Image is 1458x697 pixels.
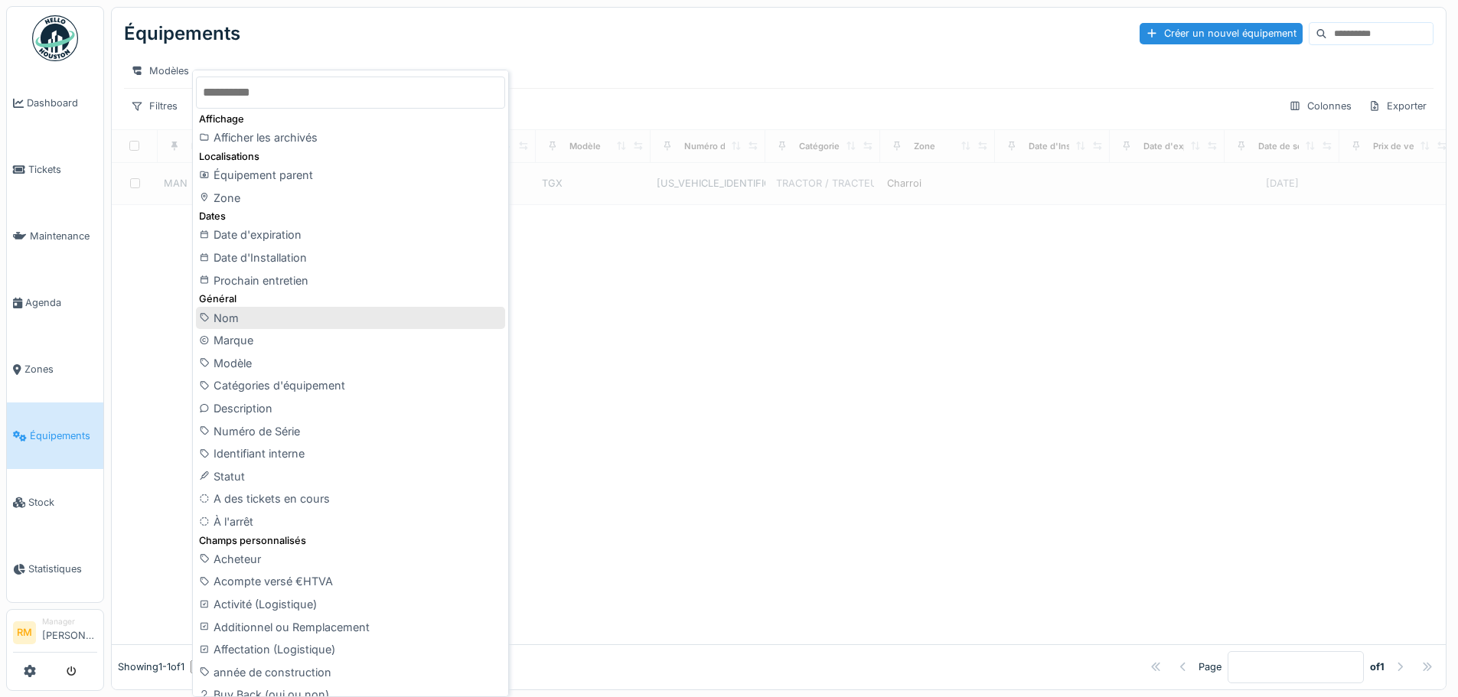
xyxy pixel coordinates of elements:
div: Dates [196,209,505,223]
span: Statistiques [28,562,97,576]
div: Créer un nouvel équipement [1140,23,1303,44]
div: Localisations [196,149,505,164]
div: Numéro de Série [196,420,505,443]
div: Statut [196,465,505,488]
div: année de construction [196,661,505,684]
div: Nom [196,307,505,330]
div: Champs personnalisés [196,533,505,548]
div: MAN [164,176,266,191]
span: Maintenance [30,229,97,243]
div: Exporter [1362,95,1434,117]
div: Affichage [196,112,505,126]
div: Filtres [124,95,184,117]
div: Showing 1 - 1 of 1 [118,660,184,674]
div: Zone [196,187,505,210]
div: Zone [914,140,935,153]
div: items per page [191,660,294,674]
div: Catégories d'équipement [196,374,505,397]
div: Équipements [124,14,240,54]
div: Manager [42,616,97,627]
div: A des tickets en cours [196,487,505,510]
span: Tickets [28,162,97,177]
div: Équipement parent [196,164,505,187]
div: Acheteur [196,548,505,571]
span: Équipements [30,428,97,443]
div: Général [196,292,505,306]
div: Afficher les archivés [196,126,505,149]
div: Date d'Installation [196,246,505,269]
div: [US_VEHICLE_IDENTIFICATION_NUMBER] [657,176,759,191]
div: À l'arrêt [196,510,505,533]
div: Charroi [887,176,921,191]
div: Acompte versé €HTVA [196,570,505,593]
div: Date d'Installation [1029,140,1104,153]
span: Agenda [25,295,97,310]
div: Catégories d'équipement [799,140,905,153]
span: Stock [28,495,97,510]
div: Additionnel ou Remplacement [196,616,505,639]
div: TGX [542,176,644,191]
div: Prochain entretien [196,269,505,292]
span: Dashboard [27,96,97,110]
div: Date d'expiration [1143,140,1215,153]
li: RM [13,621,36,644]
div: Activité (Logistique) [196,593,505,616]
div: Colonnes [1282,95,1359,117]
div: Date d'expiration [196,223,505,246]
div: Marque [196,329,505,352]
div: Numéro de Série [684,140,755,153]
span: Zones [24,362,97,376]
div: Date de sortie estimée [1258,140,1352,153]
strong: of 1 [1370,660,1385,674]
div: Identifiant interne [196,442,505,465]
div: TRACTOR / TRACTEUR [776,176,884,191]
div: Modèles [124,60,196,82]
div: Page [1199,660,1222,674]
div: Description [196,397,505,420]
div: [DATE] [1266,176,1299,191]
li: [PERSON_NAME] [42,616,97,649]
div: Modèle [196,352,505,375]
img: Badge_color-CXgf-gQk.svg [32,15,78,61]
div: Modèle [569,140,601,153]
div: Affectation (Logistique) [196,638,505,661]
